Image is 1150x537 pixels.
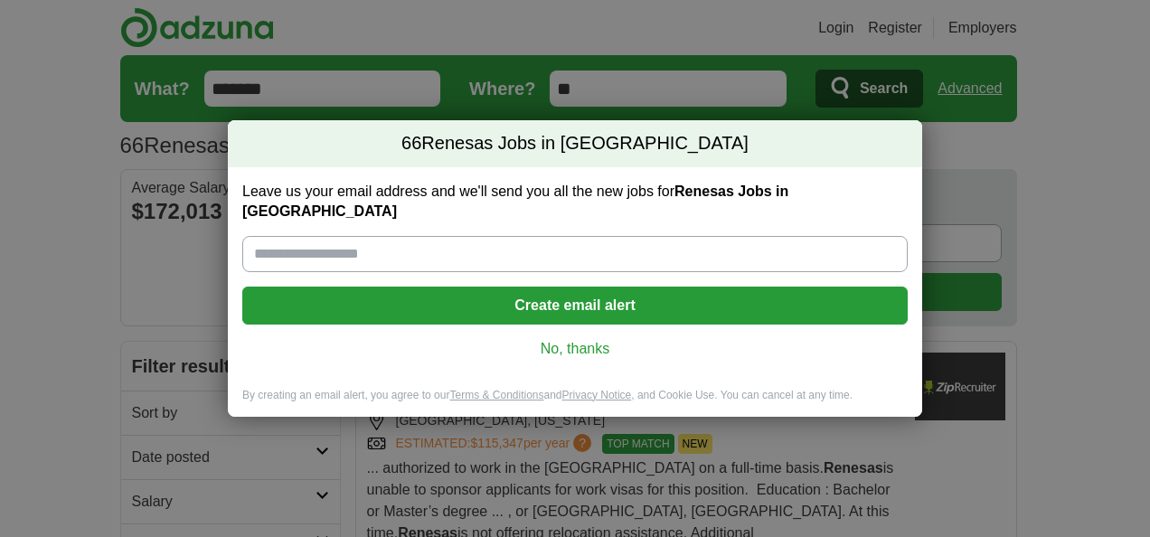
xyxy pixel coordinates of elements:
[228,388,922,418] div: By creating an email alert, you agree to our and , and Cookie Use. You can cancel at any time.
[228,120,922,167] h2: Renesas Jobs in [GEOGRAPHIC_DATA]
[449,389,543,401] a: Terms & Conditions
[242,182,908,221] label: Leave us your email address and we'll send you all the new jobs for
[401,131,421,156] span: 66
[257,339,893,359] a: No, thanks
[242,287,908,325] button: Create email alert
[242,184,788,219] strong: Renesas Jobs in [GEOGRAPHIC_DATA]
[562,389,632,401] a: Privacy Notice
